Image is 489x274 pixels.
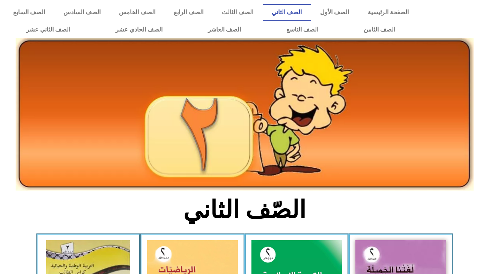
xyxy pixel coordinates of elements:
h2: الصّف الثاني [120,195,369,224]
a: الصف الثالث [213,4,263,21]
a: الصف الثاني عشر [4,21,93,38]
a: الصف الثامن [341,21,418,38]
a: الصف الثاني [263,4,311,21]
a: الصف الرابع [164,4,212,21]
a: الصفحة الرئيسية [358,4,418,21]
a: الصف السادس [54,4,110,21]
a: الصف التاسع [264,21,341,38]
a: الصف الخامس [110,4,164,21]
a: الصف الأول [311,4,358,21]
a: الصف السابع [4,4,54,21]
a: الصف الحادي عشر [93,21,185,38]
a: الصف العاشر [185,21,264,38]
